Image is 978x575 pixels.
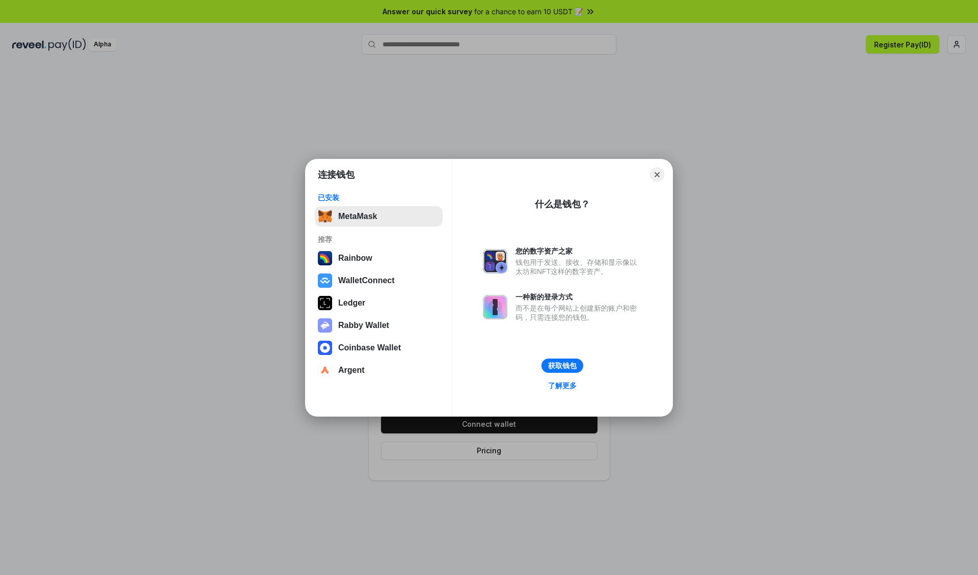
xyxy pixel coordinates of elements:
[318,193,440,202] div: 已安装
[515,247,642,256] div: 您的数字资产之家
[483,249,507,273] img: svg+xml,%3Csvg%20xmlns%3D%22http%3A%2F%2Fwww.w3.org%2F2000%2Fsvg%22%20fill%3D%22none%22%20viewBox...
[318,273,332,288] img: svg+xml,%3Csvg%20width%3D%2228%22%20height%3D%2228%22%20viewBox%3D%220%200%2028%2028%22%20fill%3D...
[515,304,642,322] div: 而不是在每个网站上创建新的账户和密码，只需连接您的钱包。
[338,321,389,330] div: Rabby Wallet
[338,212,377,221] div: MetaMask
[483,295,507,319] img: svg+xml,%3Csvg%20xmlns%3D%22http%3A%2F%2Fwww.w3.org%2F2000%2Fsvg%22%20fill%3D%22none%22%20viewBox...
[318,235,440,244] div: 推荐
[338,254,372,263] div: Rainbow
[315,293,443,313] button: Ledger
[315,206,443,227] button: MetaMask
[318,318,332,333] img: svg+xml,%3Csvg%20xmlns%3D%22http%3A%2F%2Fwww.w3.org%2F2000%2Fsvg%22%20fill%3D%22none%22%20viewBox...
[548,381,577,390] div: 了解更多
[650,168,664,182] button: Close
[515,258,642,276] div: 钱包用于发送、接收、存储和显示像以太坊和NFT这样的数字资产。
[315,360,443,380] button: Argent
[318,251,332,265] img: svg+xml,%3Csvg%20width%3D%22120%22%20height%3D%22120%22%20viewBox%3D%220%200%20120%20120%22%20fil...
[318,363,332,377] img: svg+xml,%3Csvg%20width%3D%2228%22%20height%3D%2228%22%20viewBox%3D%220%200%2028%2028%22%20fill%3D...
[548,361,577,370] div: 获取钱包
[315,315,443,336] button: Rabby Wallet
[315,248,443,268] button: Rainbow
[338,343,401,352] div: Coinbase Wallet
[318,169,355,181] h1: 连接钱包
[338,366,365,375] div: Argent
[535,198,590,210] div: 什么是钱包？
[318,296,332,310] img: svg+xml,%3Csvg%20xmlns%3D%22http%3A%2F%2Fwww.w3.org%2F2000%2Fsvg%22%20width%3D%2228%22%20height%3...
[315,338,443,358] button: Coinbase Wallet
[338,276,395,285] div: WalletConnect
[338,298,365,308] div: Ledger
[515,292,642,302] div: 一种新的登录方式
[542,379,583,392] a: 了解更多
[541,359,583,373] button: 获取钱包
[318,341,332,355] img: svg+xml,%3Csvg%20width%3D%2228%22%20height%3D%2228%22%20viewBox%3D%220%200%2028%2028%22%20fill%3D...
[318,209,332,224] img: svg+xml,%3Csvg%20fill%3D%22none%22%20height%3D%2233%22%20viewBox%3D%220%200%2035%2033%22%20width%...
[315,270,443,291] button: WalletConnect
